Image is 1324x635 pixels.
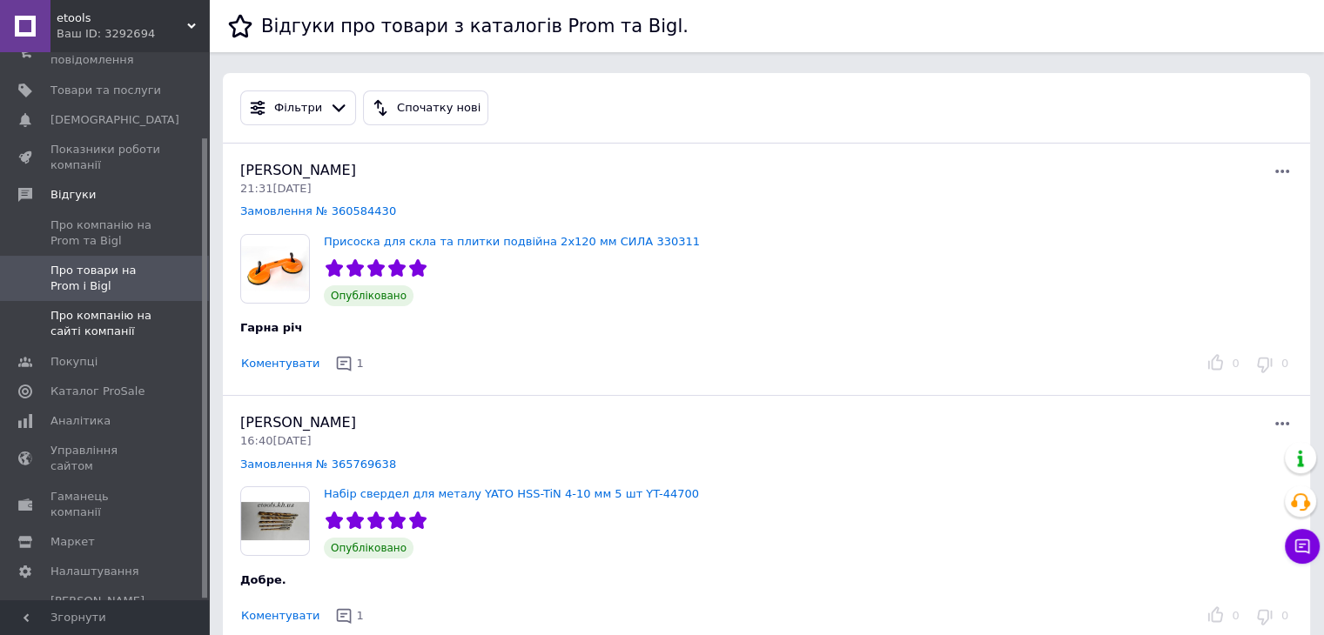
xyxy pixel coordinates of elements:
[324,538,413,558] span: Опубліковано
[240,434,311,447] span: 16:40[DATE]
[50,37,161,68] span: Замовлення та повідомлення
[240,458,396,471] a: Замовлення № 365769638
[240,90,356,125] button: Фільтри
[240,573,286,586] span: Добре.
[50,217,161,249] span: Про компанію на Prom та Bigl
[50,308,161,339] span: Про компанію на сайті компанії
[50,443,161,474] span: Управління сайтом
[50,413,111,429] span: Аналітика
[240,321,302,334] span: Гарна річ
[50,112,179,128] span: [DEMOGRAPHIC_DATA]
[324,285,413,306] span: Опубліковано
[50,83,161,98] span: Товари та послуги
[240,607,320,625] button: Коментувати
[261,16,689,37] h1: Відгуки про товари з каталогів Prom та Bigl.
[271,99,326,117] div: Фільтри
[1285,529,1320,564] button: Чат з покупцем
[57,10,187,26] span: etools
[240,355,320,373] button: Коментувати
[331,351,371,378] button: 1
[356,357,363,370] span: 1
[331,603,371,630] button: 1
[324,487,699,500] a: Набір свердел для металу YATO HSS-TiN 4-10 мм 5 шт YT-44700
[240,182,311,195] span: 21:31[DATE]
[50,263,161,294] span: Про товари на Prom і Bigl
[240,162,356,178] span: [PERSON_NAME]
[241,487,309,555] img: Набір свердел для металу YATO HSS-TiN 4-10 мм 5 шт YT-44700
[240,414,356,431] span: [PERSON_NAME]
[50,489,161,520] span: Гаманець компанії
[393,99,484,117] div: Спочатку нові
[50,187,96,203] span: Відгуки
[240,204,396,217] a: Замовлення № 360584430
[363,90,488,125] button: Спочатку нові
[50,142,161,173] span: Показники роботи компанії
[50,354,97,370] span: Покупці
[50,564,139,579] span: Налаштування
[324,235,700,248] a: Присоска для скла та плитки подвійна 2х120 мм СИЛА 330311
[57,26,209,42] div: Ваш ID: 3292694
[356,609,363,622] span: 1
[241,235,309,303] img: Присоска для скла та плитки подвійна 2х120 мм СИЛА 330311
[50,534,95,550] span: Маркет
[50,384,144,399] span: Каталог ProSale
